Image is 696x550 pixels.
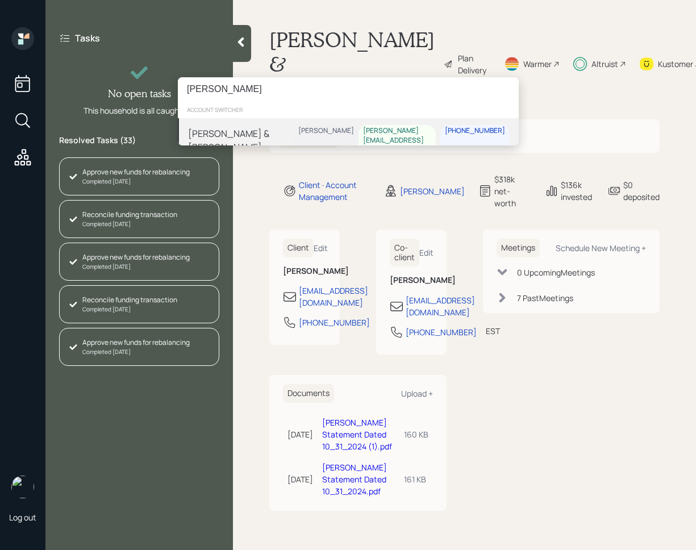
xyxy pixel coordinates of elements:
[188,127,294,154] div: [PERSON_NAME] & [PERSON_NAME]
[178,77,519,101] input: Type a command or search…
[298,126,354,136] div: [PERSON_NAME]
[363,126,431,155] div: [PERSON_NAME][EMAIL_ADDRESS][DOMAIN_NAME]
[178,101,519,118] div: account switcher
[445,126,505,136] div: [PHONE_NUMBER]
